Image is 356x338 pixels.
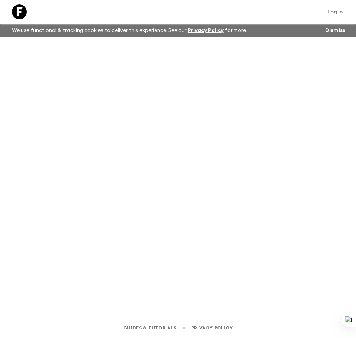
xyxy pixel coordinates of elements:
a: Privacy Policy [188,28,224,33]
p: We use functional & tracking cookies to deliver this experience. See our for more. [9,24,250,37]
button: Dismiss [323,25,347,36]
a: Privacy Policy [191,324,233,332]
a: Log in [323,7,347,17]
a: Guides & Tutorials [123,324,177,332]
